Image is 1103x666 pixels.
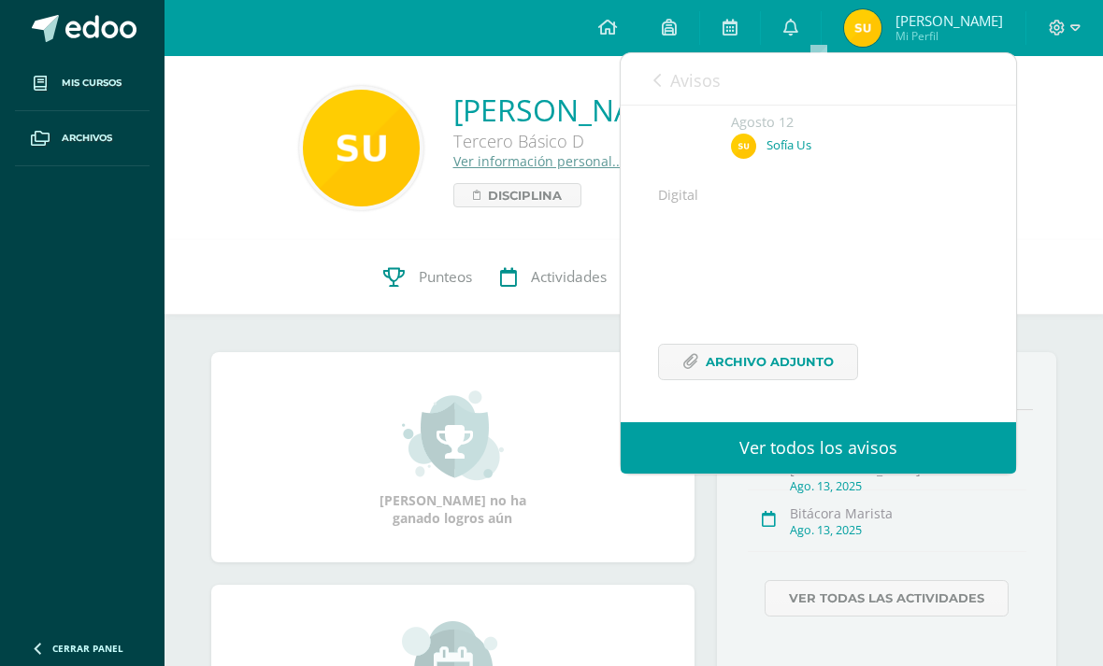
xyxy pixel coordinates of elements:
[621,422,1016,474] a: Ver todos los avisos
[790,504,1025,522] div: Bitácora Marista
[453,152,623,170] a: Ver información personal...
[303,90,420,206] img: 5f17b8f30a8db2079288fa353d1f443a.png
[670,69,721,92] span: Avisos
[488,184,562,206] span: Disciplina
[62,131,112,146] span: Archivos
[658,184,979,404] div: Digital
[895,28,1003,44] span: Mi Perfil
[15,111,150,166] a: Archivos
[706,345,834,379] span: Archivo Adjunto
[895,11,1003,30] span: [PERSON_NAME]
[419,267,472,287] span: Punteos
[844,9,881,47] img: f8996263566baac0594ca4b76eec940c.png
[369,240,486,315] a: Punteos
[531,267,607,287] span: Actividades
[731,134,756,159] img: 2dd11fbb5b157210ac13e8a427720afe.png
[453,90,969,130] a: [PERSON_NAME] Us [PERSON_NAME]
[731,113,979,132] div: Agosto 12
[402,389,504,482] img: achievement_small.png
[765,580,1009,616] a: Ver todas las actividades
[766,137,811,153] p: Sofía Us
[486,240,621,315] a: Actividades
[453,130,969,152] div: Tercero Básico D
[453,183,581,207] a: Disciplina
[658,344,858,380] a: Archivo Adjunto
[15,56,150,111] a: Mis cursos
[790,522,1025,538] div: Ago. 13, 2025
[52,642,123,655] span: Cerrar panel
[62,76,122,91] span: Mis cursos
[359,389,546,527] div: [PERSON_NAME] no ha ganado logros aún
[790,478,1025,494] div: Ago. 13, 2025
